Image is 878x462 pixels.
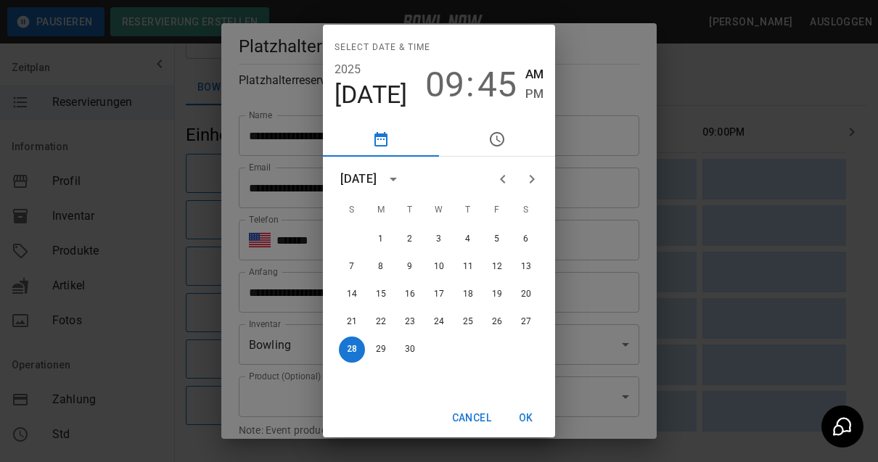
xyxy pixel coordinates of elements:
[426,281,452,308] button: 17
[426,254,452,280] button: 10
[513,254,539,280] button: 13
[439,122,555,157] button: pick time
[513,196,539,225] span: Saturday
[484,196,510,225] span: Friday
[455,226,481,252] button: 4
[335,36,430,59] span: Select date & time
[397,226,423,252] button: 2
[484,226,510,252] button: 5
[425,65,464,105] button: 09
[397,281,423,308] button: 16
[339,196,365,225] span: Sunday
[525,65,543,84] button: AM
[513,281,539,308] button: 20
[368,309,394,335] button: 22
[323,122,439,157] button: pick date
[397,309,423,335] button: 23
[503,405,549,432] button: OK
[339,281,365,308] button: 14
[484,254,510,280] button: 12
[477,65,517,105] button: 45
[368,254,394,280] button: 8
[517,165,546,194] button: Next month
[513,226,539,252] button: 6
[466,65,475,105] span: :
[484,281,510,308] button: 19
[426,309,452,335] button: 24
[446,405,497,432] button: Cancel
[335,59,361,80] button: 2025
[368,337,394,363] button: 29
[455,281,481,308] button: 18
[426,226,452,252] button: 3
[339,337,365,363] button: 28
[484,309,510,335] button: 26
[525,84,543,104] button: PM
[339,309,365,335] button: 21
[455,254,481,280] button: 11
[340,170,377,188] div: [DATE]
[339,254,365,280] button: 7
[368,196,394,225] span: Monday
[381,167,406,191] button: calendar view is open, switch to year view
[397,337,423,363] button: 30
[335,80,408,110] button: [DATE]
[513,309,539,335] button: 27
[455,309,481,335] button: 25
[426,196,452,225] span: Wednesday
[368,281,394,308] button: 15
[488,165,517,194] button: Previous month
[397,196,423,225] span: Tuesday
[455,196,481,225] span: Thursday
[368,226,394,252] button: 1
[397,254,423,280] button: 9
